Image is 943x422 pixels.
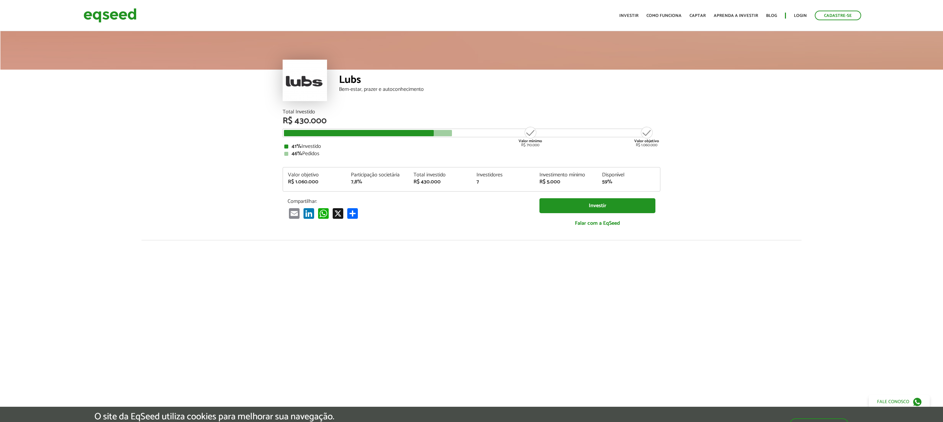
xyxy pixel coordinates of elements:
a: Blog [766,14,777,18]
a: Email [288,208,301,219]
div: Valor objetivo [288,172,341,178]
a: Investir [539,198,655,213]
a: Login [794,14,807,18]
a: Aprenda a investir [714,14,758,18]
p: Compartilhar: [288,198,529,205]
strong: 41% [292,142,302,151]
div: R$ 5.000 [539,179,592,185]
a: LinkedIn [302,208,315,219]
div: Investimento mínimo [539,172,592,178]
a: Como funciona [646,14,682,18]
div: R$ 430.000 [283,117,660,125]
div: R$ 430.000 [414,179,467,185]
div: Lubs [339,75,660,87]
div: R$ 1.060.000 [288,179,341,185]
div: Bem-estar, prazer e autoconhecimento [339,87,660,92]
div: Investidores [476,172,529,178]
a: Partilhar [346,208,359,219]
div: Participação societária [351,172,404,178]
a: X [331,208,345,219]
div: R$ 1.060.000 [634,126,659,147]
a: Cadastre-se [815,11,861,20]
a: Falar com a EqSeed [539,216,655,230]
div: Total Investido [283,109,660,115]
div: Pedidos [284,151,659,156]
div: 7,8% [351,179,404,185]
strong: Valor objetivo [634,138,659,144]
a: Captar [690,14,706,18]
a: Investir [619,14,638,18]
div: Total investido [414,172,467,178]
strong: 46% [292,149,302,158]
div: 7 [476,179,529,185]
h5: O site da EqSeed utiliza cookies para melhorar sua navegação. [94,412,334,422]
div: 59% [602,179,655,185]
div: Disponível [602,172,655,178]
img: EqSeed [83,7,137,24]
div: R$ 710.000 [518,126,543,147]
a: WhatsApp [317,208,330,219]
div: Investido [284,144,659,149]
a: Fale conosco [869,395,930,409]
strong: Valor mínimo [519,138,542,144]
